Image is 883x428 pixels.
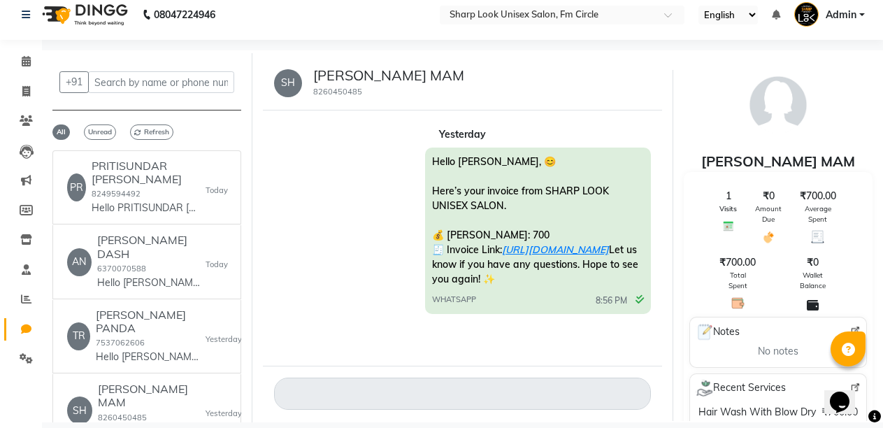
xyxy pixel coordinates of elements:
[206,334,242,345] small: Yesterday
[696,380,786,397] span: Recent Services
[754,204,783,224] span: Amount Due
[206,408,242,420] small: Yesterday
[206,259,228,271] small: Today
[313,67,464,84] h5: [PERSON_NAME] MAM
[811,230,824,243] img: Average Spent Icon
[826,8,856,22] span: Admin
[97,276,202,290] p: Hello [PERSON_NAME], 😊 Here’s your invoice from SHARP LOOK UNISEX SALON. 💰 [PERSON_NAME]: 350 🧾 I...
[719,255,756,270] span: ₹700.00
[67,173,86,201] div: PR
[206,185,228,197] small: Today
[821,405,858,420] span: ₹700.00
[763,189,775,204] span: ₹0
[596,294,627,307] span: 8:56 PM
[313,87,362,97] small: 8260450485
[800,204,836,224] span: Average Spent
[59,71,89,93] button: +91
[696,323,740,341] span: Notes
[67,397,92,425] div: SH
[67,248,92,276] div: AN
[96,350,201,364] p: Hello [PERSON_NAME] PANDA, 😊 Here’s your invoice from SHARP LOOK UNISEX SALON. 💰 [PERSON_NAME]: 4...
[719,204,737,214] span: Visits
[52,124,70,140] span: All
[98,413,147,422] small: 8260450485
[684,151,873,172] div: [PERSON_NAME] MAM
[719,270,756,291] span: Total Spent
[439,128,486,141] strong: Yesterday
[800,189,836,204] span: ₹700.00
[67,322,90,350] div: TR
[762,230,775,244] img: Amount Due Icon
[130,124,173,140] span: Refresh
[824,372,869,414] iframe: chat widget
[274,69,302,97] div: SH
[84,124,116,140] span: Unread
[98,383,206,409] h6: [PERSON_NAME] MAM
[726,189,731,204] span: 1
[92,189,141,199] small: 8249594492
[807,255,819,270] span: ₹0
[432,294,476,306] span: WHATSAPP
[96,308,206,335] h6: [PERSON_NAME] PANDA
[97,234,206,260] h6: [PERSON_NAME] DASH
[97,264,146,273] small: 6370070588
[794,2,819,27] img: Admin
[743,70,813,140] img: avatar
[502,243,609,256] a: [URL][DOMAIN_NAME]
[758,344,798,359] span: No notes
[88,71,234,93] input: Search by name or phone number
[789,270,836,291] span: Wallet Balance
[432,155,638,285] span: Hello [PERSON_NAME], 😊 Here’s your invoice from SHARP LOOK UNISEX SALON. 💰 [PERSON_NAME]: 700 🧾 I...
[731,297,745,310] img: Total Spent Icon
[96,338,145,348] small: 7537062606
[92,159,206,186] h6: PRITISUNDAR [PERSON_NAME]
[92,201,196,215] p: Hello PRITISUNDAR [PERSON_NAME], 😊 Here’s your invoice from SHARP LOOK UNISEX SALON. 💰 [PERSON_NA...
